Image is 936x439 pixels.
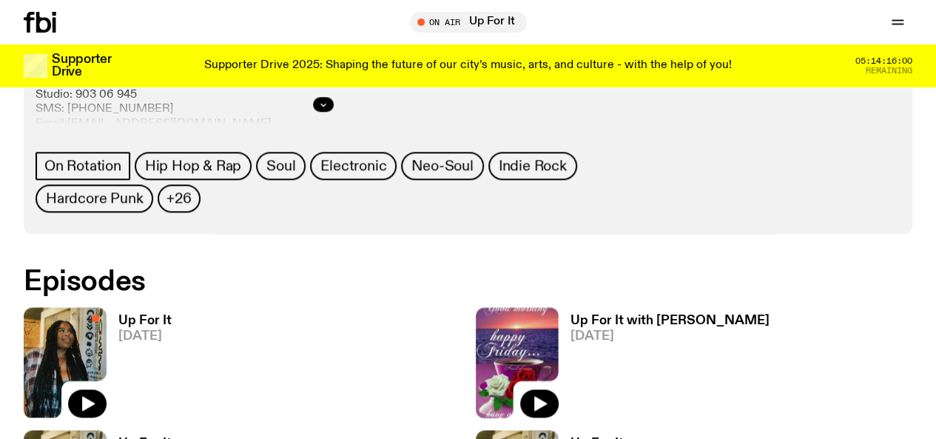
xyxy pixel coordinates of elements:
a: Neo-Soul [401,152,483,180]
a: Electronic [310,152,397,180]
a: On Rotation [36,152,130,180]
a: Up For It[DATE] [107,315,172,418]
h3: Up For It [118,315,172,327]
span: On Rotation [44,158,121,174]
span: Indie Rock [499,158,567,174]
a: Soul [256,152,306,180]
button: +26 [158,184,200,212]
a: Hip Hop & Rap [135,152,252,180]
span: Remaining [866,67,912,75]
h3: Supporter Drive [52,53,111,78]
span: [DATE] [118,330,172,343]
span: Hip Hop & Rap [145,158,241,174]
p: Supporter Drive 2025: Shaping the future of our city’s music, arts, and culture - with the help o... [204,59,732,73]
span: Soul [266,158,295,174]
button: On AirUp For It [410,12,527,33]
a: Up For It with [PERSON_NAME][DATE] [559,315,770,418]
span: Neo-Soul [411,158,473,174]
h3: Up For It with [PERSON_NAME] [570,315,770,327]
a: Indie Rock [488,152,577,180]
span: +26 [166,190,191,207]
a: Hardcore Punk [36,184,153,212]
span: Electronic [320,158,386,174]
img: Ify - a Brown Skin girl with black braided twists, looking up to the side with her tongue stickin... [24,307,107,418]
span: 05:14:16:00 [855,57,912,65]
h2: Episodes [24,269,611,295]
span: Hardcore Punk [46,190,143,207]
span: [DATE] [570,330,770,343]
